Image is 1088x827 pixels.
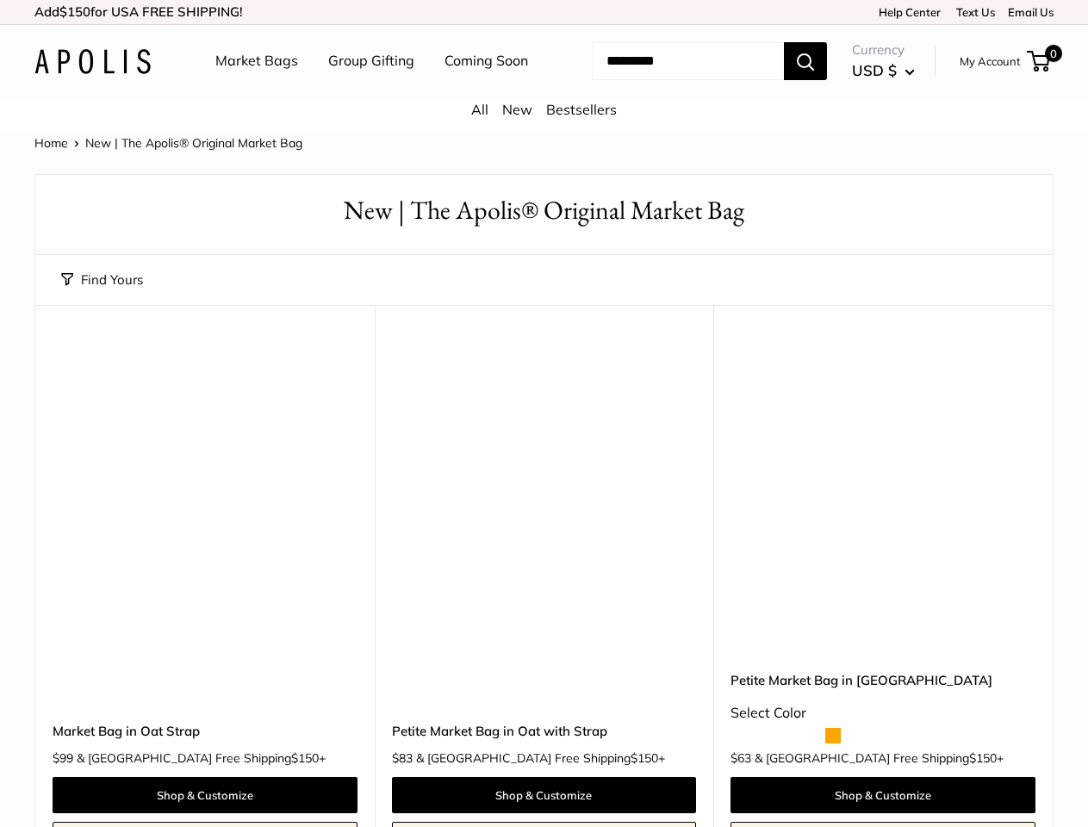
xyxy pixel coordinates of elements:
span: & [GEOGRAPHIC_DATA] Free Shipping + [77,752,326,764]
a: Market Bag in Oat StrapMarket Bag in Oat Strap [53,348,357,653]
span: & [GEOGRAPHIC_DATA] Free Shipping + [755,752,1004,764]
a: Shop & Customize [53,777,357,813]
a: My Account [960,51,1021,72]
span: $83 [392,750,413,766]
span: & [GEOGRAPHIC_DATA] Free Shipping + [416,752,665,764]
a: New [502,101,532,118]
a: Coming Soon [445,48,528,74]
a: Email Us [1008,5,1054,19]
a: Text Us [956,5,995,19]
h1: New | The Apolis® Original Market Bag [61,192,1027,229]
span: $150 [631,750,658,766]
button: Find Yours [61,268,143,292]
span: USD $ [852,61,897,79]
img: Apolis [34,49,151,74]
a: Group Gifting [328,48,414,74]
span: New | The Apolis® Original Market Bag [85,135,302,151]
a: Shop & Customize [392,777,697,813]
span: $63 [731,750,751,766]
span: $150 [291,750,319,766]
span: $150 [59,3,90,20]
a: Petite Market Bag in Oat with Strap [392,721,697,741]
span: Currency [852,38,915,62]
span: 0 [1045,45,1062,62]
a: Help Center [879,5,941,19]
input: Search... [593,42,784,80]
nav: Breadcrumb [34,132,302,154]
div: Select Color [731,700,1035,726]
span: $99 [53,750,73,766]
a: Petite Market Bag in OatPetite Market Bag in Oat [731,348,1035,653]
button: Search [784,42,827,80]
a: Home [34,135,68,151]
a: Bestsellers [546,101,617,118]
a: Market Bags [215,48,298,74]
a: All [471,101,488,118]
a: Market Bag in Oat Strap [53,721,357,741]
button: USD $ [852,57,915,84]
span: $150 [969,750,997,766]
a: Shop & Customize [731,777,1035,813]
a: Petite Market Bag in Oat with StrapPetite Market Bag in Oat with Strap [392,348,697,653]
a: Petite Market Bag in [GEOGRAPHIC_DATA] [731,670,1035,690]
a: 0 [1029,51,1050,72]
